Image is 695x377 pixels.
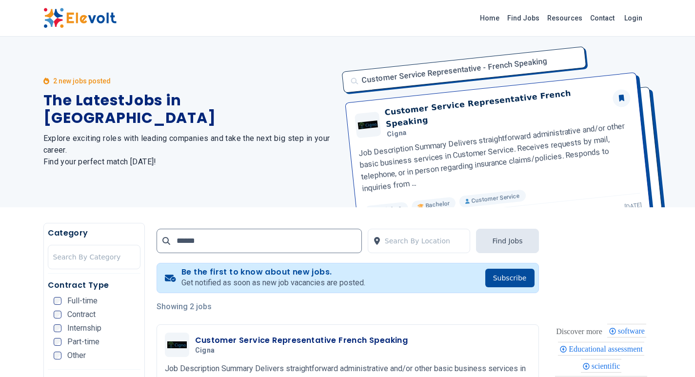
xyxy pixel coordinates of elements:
div: Educational assessment [558,342,644,356]
a: Find Jobs [503,10,543,26]
div: software [607,324,646,337]
h2: Explore exciting roles with leading companies and take the next big step in your career. Find you... [43,133,336,168]
img: Cigna [167,341,187,348]
h5: Contract Type [48,279,140,291]
p: Get notified as soon as new job vacancies are posted. [181,277,365,289]
div: scientific [581,359,622,373]
p: Showing 2 jobs [157,301,539,313]
span: Other [67,352,86,359]
iframe: Chat Widget [646,330,695,377]
input: Internship [54,324,61,332]
button: Find Jobs [476,229,538,253]
span: Part-time [67,338,99,346]
a: Login [618,8,648,28]
input: Other [54,352,61,359]
a: Home [476,10,503,26]
a: Contact [586,10,618,26]
div: These are topics related to the article that might interest you [556,325,602,338]
span: scientific [592,362,623,370]
button: Subscribe [485,269,535,287]
input: Contract [54,311,61,318]
span: Educational assessment [569,345,646,353]
span: software [618,327,648,335]
input: Part-time [54,338,61,346]
h4: Be the first to know about new jobs. [181,267,365,277]
p: 2 new jobs posted [53,76,111,86]
span: Internship [67,324,101,332]
h3: Customer Service Representative French Speaking [195,335,408,346]
span: Cigna [195,346,215,355]
h5: Category [48,227,140,239]
span: Full-time [67,297,98,305]
a: Resources [543,10,586,26]
span: Contract [67,311,96,318]
h1: The Latest Jobs in [GEOGRAPHIC_DATA] [43,92,336,127]
input: Full-time [54,297,61,305]
img: Elevolt [43,8,117,28]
